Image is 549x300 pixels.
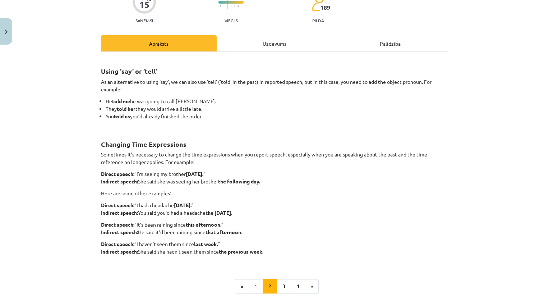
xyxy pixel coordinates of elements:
[101,171,134,177] strong: Direct speech:
[186,221,221,228] strong: this afternoon.
[101,140,186,148] strong: Changing Time Expressions
[263,279,277,294] button: 2
[206,209,232,216] strong: the [DATE].
[101,35,217,51] div: Apraksts
[101,67,157,75] strong: Using ‘say’ or ‘tell’
[241,5,242,7] img: icon-short-line-57e1e144782c952c97e751825c79c345078a6d821885a25fce030b3d8c18986b.svg
[312,18,324,23] p: pilda
[101,240,448,263] p: “I haven’t seen them since ” She said she hadn’t seen them since
[277,279,291,294] button: 3
[101,221,134,228] strong: Direct speech:
[249,279,263,294] button: 1
[223,5,224,7] img: icon-short-line-57e1e144782c952c97e751825c79c345078a6d821885a25fce030b3d8c18986b.svg
[117,105,135,112] strong: told her
[235,279,249,294] button: «
[101,221,448,236] p: “It’s been raining since ” He said it’d been raining since .
[106,105,448,113] li: They they would arrive a little late.
[220,5,221,7] img: icon-short-line-57e1e144782c952c97e751825c79c345078a6d821885a25fce030b3d8c18986b.svg
[332,35,448,51] div: Palīdzība
[225,18,238,23] p: Viegls
[101,170,448,185] p: “I’m seeing my brother ” She said she was seeing her brother
[291,279,305,294] button: 4
[186,171,203,177] strong: [DATE].
[101,201,448,217] p: “I had a headache ” You said you’d had a headache
[194,241,218,247] strong: last week.
[320,4,330,11] span: 189
[101,248,138,255] strong: Indirect speech:
[174,202,192,208] strong: [DATE].
[101,202,134,208] strong: Direct speech:
[101,151,448,166] p: Sometimes it’s necessary to change the time expressions when you report speech, especially when y...
[305,279,319,294] button: »
[238,5,239,7] img: icon-short-line-57e1e144782c952c97e751825c79c345078a6d821885a25fce030b3d8c18986b.svg
[101,78,448,93] p: As an alternative to using ‘say’, we can also use ‘tell’ (‘told’ in the past) in reported speech,...
[234,5,235,7] img: icon-short-line-57e1e144782c952c97e751825c79c345078a6d821885a25fce030b3d8c18986b.svg
[114,113,130,119] strong: told us
[101,190,448,197] p: Here are some other examples:
[206,229,241,235] strong: that afternoon
[101,241,134,247] strong: Direct speech:
[101,229,138,235] strong: Indirect speech:
[106,113,448,128] li: You you’d already finished the order.
[101,178,138,185] strong: Indirect speech:
[106,97,448,105] li: He he was going to call [PERSON_NAME].
[101,209,138,216] strong: Indirect speech:
[219,248,263,255] strong: the previous week.
[5,29,8,34] img: icon-close-lesson-0947bae3869378f0d4975bcd49f059093ad1ed9edebbc8119c70593378902aed.svg
[133,18,156,23] p: Saņemsi
[217,35,332,51] div: Uzdevums
[112,98,130,104] strong: told me
[101,279,448,294] nav: Page navigation example
[218,178,260,185] strong: the following day.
